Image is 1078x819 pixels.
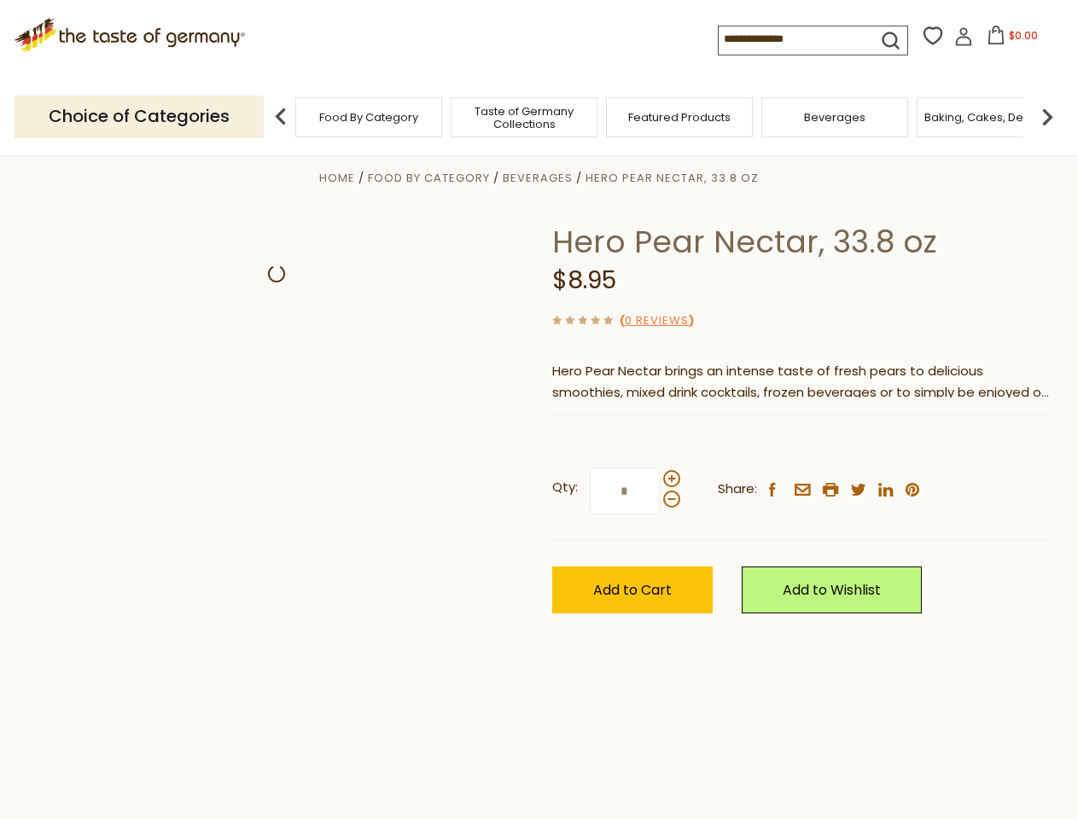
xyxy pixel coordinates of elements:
button: Add to Cart [552,566,713,613]
span: ( ) [620,312,694,328]
a: Baking, Cakes, Desserts [924,111,1057,124]
a: Beverages [804,111,865,124]
a: Featured Products [628,111,731,124]
span: $0.00 [1009,28,1038,43]
a: Add to Wishlist [742,566,922,613]
img: next arrow [1030,100,1064,134]
a: Hero Pear Nectar, 33.8 oz [586,170,759,186]
a: 0 Reviews [625,312,689,330]
span: Share: [718,479,757,500]
p: Hero Pear Nectar brings an intense taste of fresh pears to delicious smoothies, mixed drink cockt... [552,361,1052,404]
a: Food By Category [368,170,490,186]
span: $8.95 [552,264,616,297]
p: Choice of Categories [15,96,264,137]
a: Food By Category [319,111,418,124]
a: Home [319,170,355,186]
button: $0.00 [976,26,1049,51]
span: Add to Cart [593,580,672,600]
a: Beverages [503,170,573,186]
img: previous arrow [264,100,298,134]
h1: Hero Pear Nectar, 33.8 oz [552,223,1052,261]
a: Taste of Germany Collections [456,105,592,131]
input: Qty: [590,468,660,514]
strong: Qty: [552,477,578,498]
